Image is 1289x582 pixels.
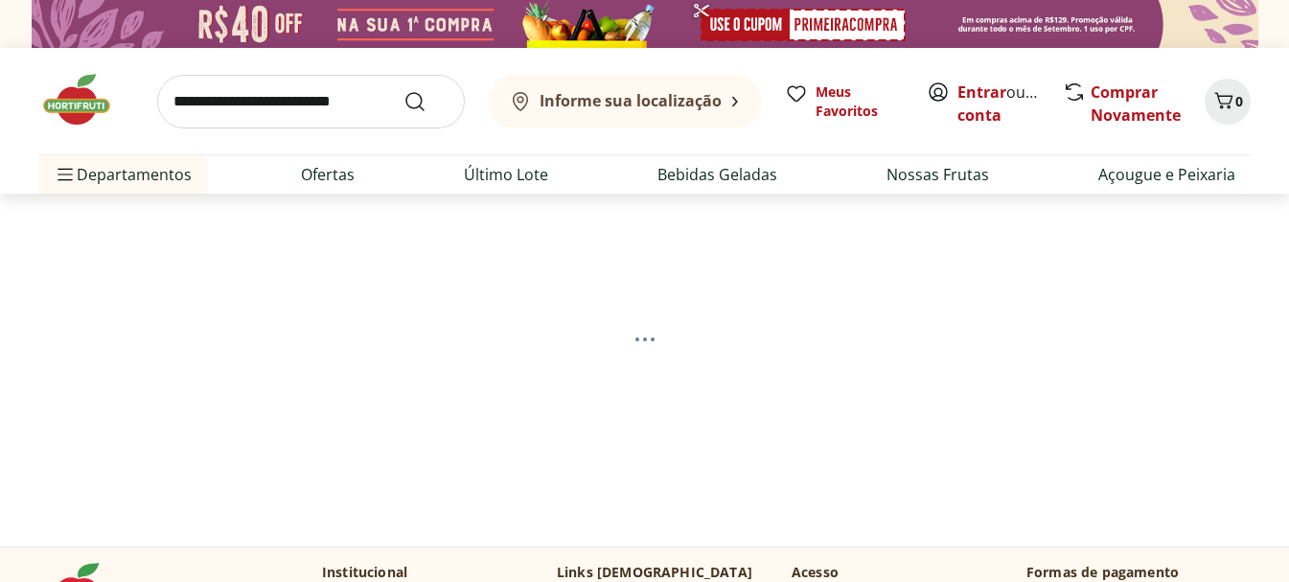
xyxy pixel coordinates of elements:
[322,563,407,582] p: Institucional
[301,163,355,186] a: Ofertas
[957,81,1063,126] a: Criar conta
[1205,79,1251,125] button: Carrinho
[488,75,762,128] button: Informe sua localização
[957,81,1043,127] span: ou
[792,563,839,582] p: Acesso
[1098,163,1235,186] a: Açougue e Peixaria
[157,75,465,128] input: search
[1235,92,1243,110] span: 0
[464,163,548,186] a: Último Lote
[38,71,134,128] img: Hortifruti
[785,82,904,121] a: Meus Favoritos
[1026,563,1251,582] p: Formas de pagamento
[557,563,752,582] p: Links [DEMOGRAPHIC_DATA]
[1091,81,1181,126] a: Comprar Novamente
[54,151,77,198] button: Menu
[886,163,989,186] a: Nossas Frutas
[403,90,449,113] button: Submit Search
[54,151,192,198] span: Departamentos
[816,82,904,121] span: Meus Favoritos
[540,90,722,111] b: Informe sua localização
[657,163,777,186] a: Bebidas Geladas
[957,81,1006,103] a: Entrar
